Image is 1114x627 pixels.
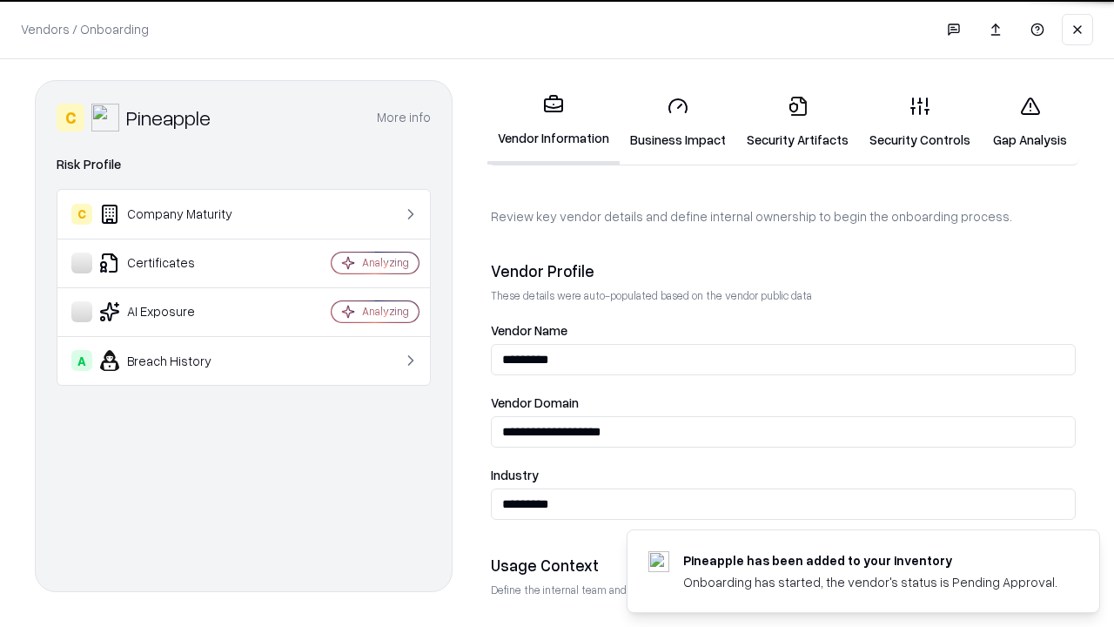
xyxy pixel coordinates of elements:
p: Define the internal team and reason for using this vendor. This helps assess business relevance a... [491,583,1076,597]
label: Vendor Domain [491,396,1076,409]
div: Onboarding has started, the vendor's status is Pending Approval. [683,573,1057,591]
label: Industry [491,469,1076,482]
a: Business Impact [620,82,736,163]
div: Company Maturity [71,204,279,225]
div: Pineapple [126,104,211,131]
div: C [57,104,84,131]
p: Review key vendor details and define internal ownership to begin the onboarding process. [491,207,1076,226]
a: Security Artifacts [736,82,859,163]
div: A [71,350,92,371]
div: C [71,204,92,225]
div: AI Exposure [71,301,279,322]
a: Security Controls [859,82,981,163]
a: Vendor Information [487,80,620,165]
div: Analyzing [362,304,409,319]
div: Certificates [71,253,279,273]
div: Analyzing [362,255,409,270]
label: Vendor Name [491,324,1076,337]
a: Gap Analysis [981,82,1079,163]
div: Usage Context [491,555,1076,576]
div: Pineapple has been added to your inventory [683,551,1057,570]
div: Vendor Profile [491,260,1076,281]
div: Risk Profile [57,154,431,175]
p: These details were auto-populated based on the vendor public data [491,288,1076,303]
p: Vendors / Onboarding [21,20,149,38]
button: More info [377,102,431,133]
img: pineappleenergy.com [648,551,669,572]
img: Pineapple [91,104,119,131]
div: Breach History [71,350,279,371]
